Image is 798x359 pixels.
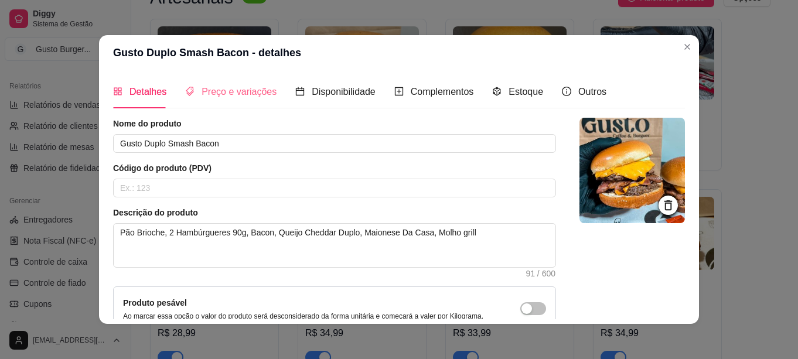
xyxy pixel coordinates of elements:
[202,87,277,97] span: Preço e variações
[123,312,483,321] p: Ao marcar essa opção o valor do produto será desconsiderado da forma unitária e começará a valer ...
[123,298,187,307] label: Produto pesável
[394,87,404,96] span: plus-square
[113,179,556,197] input: Ex.: 123
[492,87,502,96] span: code-sandbox
[579,118,685,223] img: logo da loja
[113,87,122,96] span: appstore
[509,87,543,97] span: Estoque
[678,37,697,56] button: Close
[113,118,556,129] article: Nome do produto
[295,87,305,96] span: calendar
[578,87,606,97] span: Outros
[562,87,571,96] span: info-circle
[99,35,699,70] header: Gusto Duplo Smash Bacon - detalhes
[113,207,556,218] article: Descrição do produto
[129,87,166,97] span: Detalhes
[114,224,555,267] textarea: Pão Brioche, 2 Hambúrgueres 90g, Bacon, Queijo Cheddar Duplo, Maionese Da Casa, Molho grill
[113,134,556,153] input: Ex.: Hamburguer de costela
[411,87,474,97] span: Complementos
[185,87,195,96] span: tags
[113,162,556,174] article: Código do produto (PDV)
[312,87,376,97] span: Disponibilidade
